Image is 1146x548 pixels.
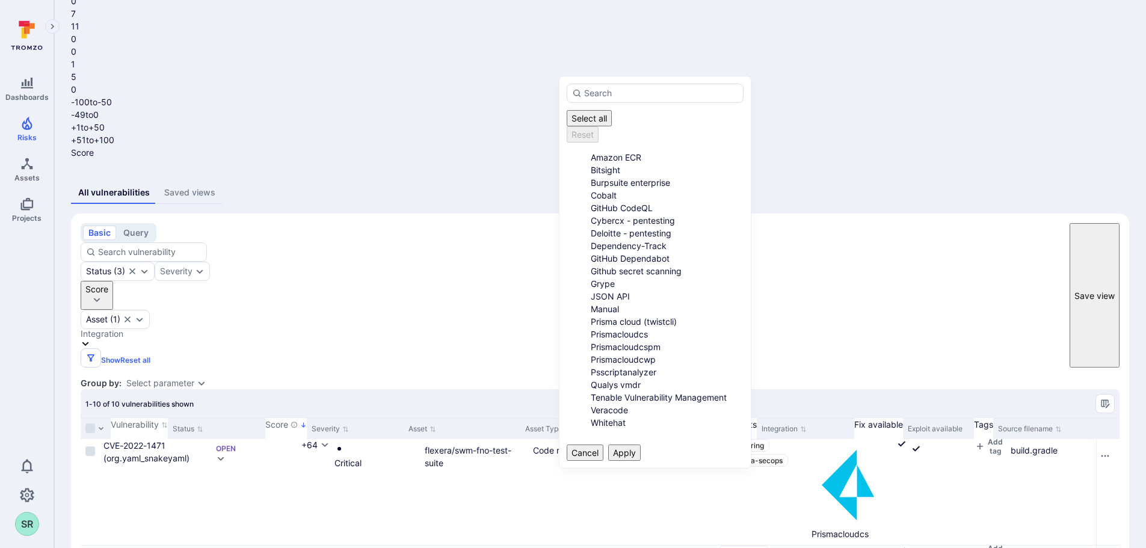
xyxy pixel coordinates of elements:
[1096,439,1120,545] div: Cell for
[591,416,744,429] li: Whitehat
[998,424,1062,434] button: Sort by Source filename
[1095,394,1115,413] button: Manage columns
[216,454,226,463] button: Expand dropdown
[591,366,744,378] li: Psscriptanalyzer
[973,442,1005,451] button: add tag
[216,444,236,454] p: Open
[591,189,744,202] li: Cobalt
[591,404,744,416] li: Veracode
[5,93,49,102] span: Dashboards
[71,45,684,58] div: 0
[567,110,612,126] button: Select all
[160,266,193,276] button: Severity
[591,378,744,391] li: Qualys vmdr
[854,418,903,431] div: Fix available
[71,182,1129,204] div: assets tabs
[528,439,636,545] div: Cell for Asset Type
[111,419,168,431] button: Sort by Vulnerability
[81,348,101,368] button: Filters
[591,214,744,227] li: Cybercx - pentesting
[636,439,718,545] div: Cell for Asset context
[86,315,120,324] div: ( 1 )
[71,96,684,108] div: -100 to -50
[908,423,969,434] div: Exploit available
[216,444,297,454] button: Open
[408,424,436,434] button: Sort by Asset
[591,328,744,340] li: Prismacloudcs
[48,22,57,32] i: Expand navigation menu
[173,424,203,434] button: Sort by Status
[85,423,95,433] span: Select all rows
[197,378,206,388] button: Expand dropdown
[12,214,42,223] span: Projects
[81,329,210,339] button: Integration
[973,439,1005,545] div: Cell for Tags
[126,378,206,388] div: grouping parameters
[591,239,744,252] li: Dependency-Track
[118,226,154,240] button: query
[591,227,744,239] li: Deloitte - pentesting
[120,356,150,365] button: Reset all
[71,121,684,134] div: +1 to +50
[301,439,330,451] button: +64
[591,391,744,404] li: Tenable Vulnerability Management
[300,419,307,431] p: Sorted by: Highest first
[301,439,318,451] div: +64
[71,20,684,32] div: 11
[86,266,111,276] div: Status
[71,32,684,45] div: 0
[724,456,783,465] span: revenera-secops
[164,186,215,199] div: Saved views
[86,315,108,324] div: Asset
[533,444,632,457] div: Code repository
[81,329,123,339] div: Integration
[907,439,973,545] div: Cell for Exploit available
[301,439,330,545] div: Cell for Score
[718,454,788,467] a: revenera-secops
[591,164,744,176] li: Bitsight
[974,418,993,431] div: Tags
[567,445,603,461] button: Cancel
[591,202,744,214] li: GitHub CodeQL
[1006,439,1096,545] div: Cell for Source filename
[81,439,103,545] div: Cell for selection
[425,445,511,468] a: flexera/swm-fno-test-suite
[591,303,744,315] li: Manual
[71,108,684,121] div: -49 to 0
[71,58,684,70] div: 1
[591,176,744,189] li: Burpsuite enterprise
[420,439,528,545] div: Cell for Asset
[265,419,307,431] button: Sort by Score
[78,186,150,199] div: All vulnerabilities
[85,446,95,456] span: Select row
[1011,444,1091,457] div: build.gradle
[211,439,301,545] div: Cell for Status
[85,399,194,408] span: 1-10 of 10 vulnerabilities shown
[312,424,349,434] button: Sort by Severity
[14,173,40,182] span: Assets
[101,356,120,365] button: Show
[591,151,744,164] li: Amazon ECR
[718,439,807,545] div: Cell for Projects
[85,283,108,295] div: Score
[812,529,869,539] span: Prismacloudcs
[807,439,897,545] div: Cell for Integration
[83,226,116,240] button: basic
[81,281,113,310] button: Score
[567,84,744,461] div: autocomplete options
[17,133,37,142] span: Risks
[71,83,684,96] div: 0
[135,315,144,324] button: Expand dropdown
[762,424,807,434] button: Sort by Integration
[86,315,120,324] button: Asset(1)
[86,266,125,276] div: ( 3 )
[897,439,907,545] div: Cell for Fix available
[195,266,205,276] button: Expand dropdown
[71,134,684,146] div: +51 to +100
[591,290,744,303] li: JSON API
[330,439,420,545] div: Cell for Severity
[126,378,194,388] button: Select parameter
